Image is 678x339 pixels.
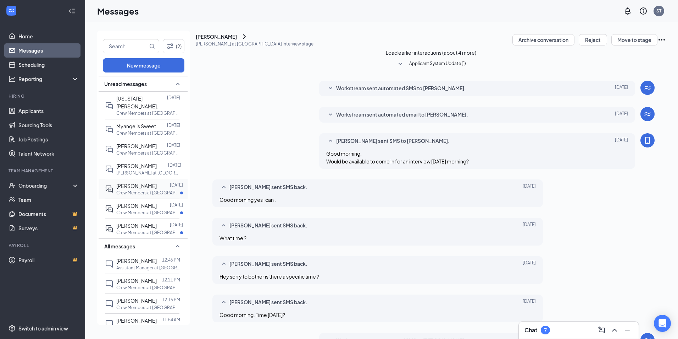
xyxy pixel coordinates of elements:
[336,137,450,145] span: [PERSON_NAME] sent SMS to [PERSON_NAME].
[105,260,113,268] svg: ChatInactive
[396,60,405,69] svg: SmallChevronDown
[116,222,157,229] span: [PERSON_NAME]
[116,230,180,236] p: Crew Members at [GEOGRAPHIC_DATA]
[219,312,285,318] span: Good morning. Time [DATE]?
[116,190,180,196] p: Crew Members at [GEOGRAPHIC_DATA]
[166,42,174,50] svg: Filter
[623,326,632,334] svg: Minimize
[9,93,78,99] div: Hiring
[116,278,157,284] span: [PERSON_NAME]
[167,122,180,128] p: [DATE]
[116,203,157,209] span: [PERSON_NAME]
[68,7,76,15] svg: Collapse
[167,142,180,148] p: [DATE]
[326,137,335,145] svg: SmallChevronUp
[219,197,276,203] span: Good morning yes i can .
[9,168,78,174] div: Team Management
[598,326,606,334] svg: ComposeMessage
[18,118,79,132] a: Sourcing Tools
[326,111,335,119] svg: SmallChevronDown
[105,145,113,154] svg: DoubleChat
[18,325,68,332] div: Switch to admin view
[615,84,628,93] span: [DATE]
[116,163,157,169] span: [PERSON_NAME]
[105,101,113,110] svg: DoubleChat
[196,41,313,47] p: [PERSON_NAME] at [GEOGRAPHIC_DATA] Interview stage
[240,32,249,41] button: ChevronRight
[615,111,628,119] span: [DATE]
[116,324,180,330] p: Crew Members at [GEOGRAPHIC_DATA]
[170,182,183,188] p: [DATE]
[116,143,157,149] span: [PERSON_NAME]
[116,305,180,311] p: Crew Members at [GEOGRAPHIC_DATA]
[103,39,148,53] input: Search
[643,84,652,92] svg: WorkstreamLogo
[116,123,156,129] span: Myangelis Sweet
[170,222,183,228] p: [DATE]
[104,80,147,87] span: Unread messages
[326,150,469,165] span: Good morning, Would be available to come in for an interview [DATE] morning?
[219,235,246,241] span: What time ?
[639,7,648,15] svg: QuestionInfo
[219,260,228,268] svg: SmallChevronUp
[9,182,16,189] svg: UserCheck
[229,183,307,192] span: [PERSON_NAME] sent SMS back.
[18,182,73,189] div: Onboarding
[116,265,180,271] p: Assistant Manager at [GEOGRAPHIC_DATA]
[523,183,536,192] span: [DATE]
[611,34,657,45] button: Move to stage
[396,60,466,69] button: SmallChevronDownApplicant System Update (1)
[162,257,180,263] p: 12:45 PM
[163,39,184,53] button: Filter (2)
[18,58,79,72] a: Scheduling
[105,125,113,134] svg: DoubleChat
[336,84,466,93] span: Workstream sent automated SMS to [PERSON_NAME].
[196,33,237,40] div: [PERSON_NAME]
[18,146,79,161] a: Talent Network
[579,34,607,45] button: Reject
[643,110,652,118] svg: WorkstreamLogo
[657,36,666,44] svg: Ellipses
[18,75,79,82] div: Reporting
[18,253,79,267] a: PayrollCrown
[615,137,628,145] span: [DATE]
[116,317,157,324] span: [PERSON_NAME]
[105,205,113,213] svg: ActiveDoubleChat
[116,297,157,304] span: [PERSON_NAME]
[512,34,574,45] button: Archive conversation
[18,207,79,221] a: DocumentsCrown
[105,225,113,233] svg: ActiveDoubleChat
[170,202,183,208] p: [DATE]
[105,280,113,288] svg: ChatInactive
[8,7,15,14] svg: WorkstreamLogo
[544,327,547,333] div: 7
[219,221,228,230] svg: SmallChevronUp
[643,136,652,145] svg: MobileSms
[596,324,607,336] button: ComposeMessage
[103,58,184,72] button: New message
[524,326,537,334] h3: Chat
[162,277,180,283] p: 12:21 PM
[162,317,180,323] p: 11:54 AM
[386,49,476,56] button: Load earlier interactions (about 4 more)
[523,221,536,230] span: [DATE]
[229,298,307,307] span: [PERSON_NAME] sent SMS back.
[229,260,307,268] span: [PERSON_NAME] sent SMS back.
[116,183,157,189] span: [PERSON_NAME]
[116,258,157,264] span: [PERSON_NAME]
[168,162,181,168] p: [DATE]
[523,298,536,307] span: [DATE]
[336,111,468,119] span: Workstream sent automated email to [PERSON_NAME].
[116,110,180,116] p: Crew Members at [GEOGRAPHIC_DATA]
[105,165,113,173] svg: DoubleChat
[219,273,319,280] span: Hey sorry to bother is there a specific time ?
[173,242,182,251] svg: SmallChevronUp
[105,185,113,193] svg: ActiveDoubleChat
[18,132,79,146] a: Job Postings
[18,43,79,58] a: Messages
[18,104,79,118] a: Applicants
[409,60,466,69] span: Applicant System Update (1)
[162,297,180,303] p: 12:15 PM
[623,7,632,15] svg: Notifications
[229,221,307,230] span: [PERSON_NAME] sent SMS back.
